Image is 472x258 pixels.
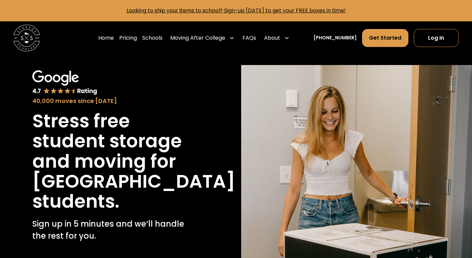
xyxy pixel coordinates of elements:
a: Get Started [362,29,408,47]
div: About [261,29,292,47]
div: Moving After College [170,34,225,42]
a: Home [98,29,114,47]
div: Moving After College [168,29,237,47]
h1: Stress free student storage and moving for [32,111,199,171]
a: [PHONE_NUMBER] [313,34,357,41]
div: 40,000 moves since [DATE] [32,97,199,106]
a: Pricing [119,29,137,47]
img: Storage Scholars main logo [13,25,40,51]
a: Log In [414,29,459,47]
h1: students. [32,191,119,211]
a: Schools [142,29,163,47]
p: Sign up in 5 minutes and we’ll handle the rest for you. [32,218,199,242]
a: Looking to ship your items to school? Sign-up [DATE] to get your FREE boxes in time! [127,7,346,14]
h1: [GEOGRAPHIC_DATA] [32,171,235,191]
div: About [264,34,280,42]
a: FAQs [242,29,256,47]
img: Google 4.7 star rating [32,70,97,95]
